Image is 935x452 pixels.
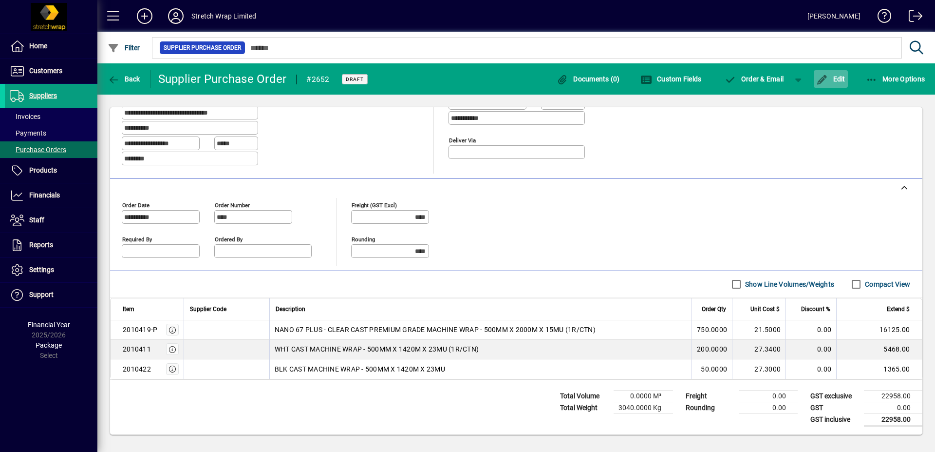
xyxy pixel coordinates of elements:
[10,113,40,120] span: Invoices
[801,304,830,314] span: Discount %
[123,325,157,334] div: 2010419-P
[5,108,97,125] a: Invoices
[555,390,614,402] td: Total Volume
[275,344,479,354] span: WHT CAST MACHINE WRAP - 500MM X 1420M X 23MU (1R/CTN)
[160,7,191,25] button: Profile
[5,158,97,183] a: Products
[555,402,614,413] td: Total Weight
[97,70,151,88] app-page-header-button: Back
[449,137,476,143] mat-label: Deliver via
[275,364,445,374] span: BLK CAST MACHINE WRAP - 500MM X 1420M X 23MU
[870,2,892,34] a: Knowledge Base
[275,325,596,334] span: NANO 67 PLUS - CLEAR CAST PREMIUM GRADE MACHINE WRAP - 500MM X 2000M X 15MU (1R/CTN)
[692,340,732,359] td: 200.0000
[29,67,62,75] span: Customers
[719,70,788,88] button: Order & Email
[108,75,140,83] span: Back
[866,75,925,83] span: More Options
[864,390,922,402] td: 22958.00
[785,359,836,379] td: 0.00
[692,320,732,340] td: 750.0000
[638,70,704,88] button: Custom Fields
[164,43,241,53] span: Supplier Purchase Order
[739,390,798,402] td: 0.00
[901,2,923,34] a: Logout
[750,304,780,314] span: Unit Cost $
[123,364,151,374] div: 2010422
[29,241,53,249] span: Reports
[5,141,97,158] a: Purchase Orders
[785,320,836,340] td: 0.00
[614,402,673,413] td: 3040.0000 Kg
[557,75,620,83] span: Documents (0)
[10,146,66,154] span: Purchase Orders
[36,341,62,349] span: Package
[836,320,922,340] td: 16125.00
[864,402,922,413] td: 0.00
[836,340,922,359] td: 5468.00
[702,304,726,314] span: Order Qty
[814,70,848,88] button: Edit
[681,390,739,402] td: Freight
[836,359,922,379] td: 1365.00
[29,42,47,50] span: Home
[681,402,739,413] td: Rounding
[105,70,143,88] button: Back
[5,258,97,282] a: Settings
[122,236,152,242] mat-label: Required by
[105,39,143,57] button: Filter
[5,283,97,307] a: Support
[191,8,257,24] div: Stretch Wrap Limited
[306,72,329,87] div: #2652
[123,304,134,314] span: Item
[732,359,785,379] td: 27.3000
[276,304,305,314] span: Description
[158,71,287,87] div: Supplier Purchase Order
[28,321,70,329] span: Financial Year
[352,236,375,242] mat-label: Rounding
[863,279,910,289] label: Compact View
[29,266,54,274] span: Settings
[29,191,60,199] span: Financials
[129,7,160,25] button: Add
[29,166,57,174] span: Products
[352,201,397,208] mat-label: Freight (GST excl)
[640,75,702,83] span: Custom Fields
[816,75,845,83] span: Edit
[346,76,364,82] span: Draft
[732,320,785,340] td: 21.5000
[554,70,622,88] button: Documents (0)
[5,125,97,141] a: Payments
[732,340,785,359] td: 27.3400
[5,208,97,233] a: Staff
[863,70,928,88] button: More Options
[739,402,798,413] td: 0.00
[5,233,97,257] a: Reports
[724,75,784,83] span: Order & Email
[805,390,864,402] td: GST exclusive
[692,359,732,379] td: 50.0000
[5,183,97,208] a: Financials
[805,402,864,413] td: GST
[215,236,243,242] mat-label: Ordered by
[190,304,226,314] span: Supplier Code
[887,304,910,314] span: Extend $
[614,390,673,402] td: 0.0000 M³
[215,201,250,208] mat-label: Order number
[864,413,922,426] td: 22958.00
[10,129,46,137] span: Payments
[785,340,836,359] td: 0.00
[5,34,97,59] a: Home
[108,44,140,52] span: Filter
[743,279,834,289] label: Show Line Volumes/Weights
[29,92,57,99] span: Suppliers
[29,291,54,298] span: Support
[805,413,864,426] td: GST inclusive
[5,59,97,83] a: Customers
[29,216,44,224] span: Staff
[122,201,150,208] mat-label: Order date
[807,8,860,24] div: [PERSON_NAME]
[123,344,151,354] div: 2010411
